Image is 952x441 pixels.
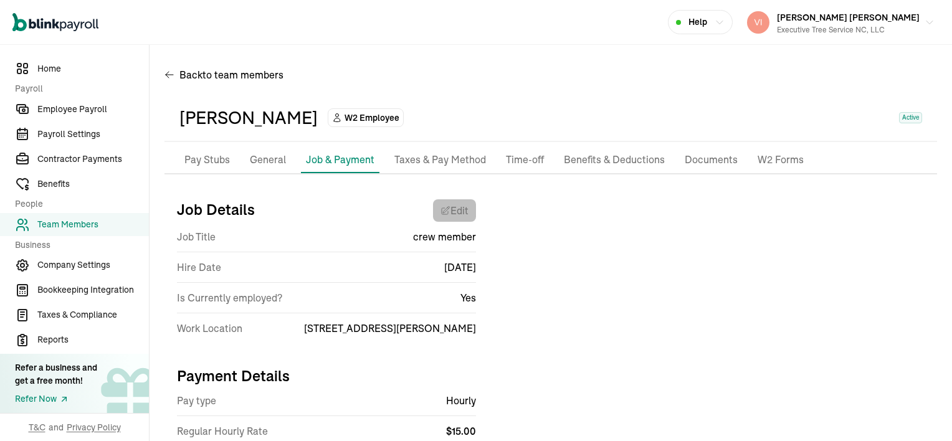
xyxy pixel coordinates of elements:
[394,152,486,168] p: Taxes & Pay Method
[37,153,149,166] span: Contractor Payments
[446,393,476,408] span: Hourly
[15,392,97,405] a: Refer Now
[177,321,242,336] span: Work Location
[67,421,121,434] span: Privacy Policy
[688,16,707,29] span: Help
[29,421,45,434] span: T&C
[37,283,149,296] span: Bookkeeping Integration
[15,361,97,387] div: Refer a business and get a free month!
[37,308,149,321] span: Taxes & Compliance
[179,105,318,131] div: [PERSON_NAME]
[306,152,374,167] p: Job & Payment
[12,4,98,40] nav: Global
[668,10,733,34] button: Help
[177,393,216,408] span: Pay type
[899,112,922,123] span: Active
[37,62,149,75] span: Home
[890,381,952,441] iframe: Chat Widget
[15,239,141,252] span: Business
[177,260,221,275] span: Hire Date
[164,60,283,90] button: Backto team members
[742,7,940,38] button: [PERSON_NAME] [PERSON_NAME]Executive Tree Service NC, LLC
[15,82,141,95] span: Payroll
[444,260,476,275] span: [DATE]
[777,12,920,23] span: [PERSON_NAME] [PERSON_NAME]
[460,290,476,305] span: Yes
[37,218,149,231] span: Team Members
[413,229,476,244] span: crew member
[177,366,476,386] h3: Payment Details
[202,67,283,82] span: to team members
[250,152,286,168] p: General
[15,197,141,211] span: People
[184,152,230,168] p: Pay Stubs
[177,199,255,222] h3: Job Details
[564,152,665,168] p: Benefits & Deductions
[37,178,149,191] span: Benefits
[177,229,216,244] span: Job Title
[777,24,920,36] div: Executive Tree Service NC, LLC
[37,258,149,272] span: Company Settings
[37,128,149,141] span: Payroll Settings
[506,152,544,168] p: Time-off
[345,111,399,124] span: W2 Employee
[433,199,476,222] button: Edit
[446,425,476,437] span: $ 15.00
[177,424,268,439] span: Regular Hourly Rate
[177,290,282,305] span: Is Currently employed?
[37,333,149,346] span: Reports
[304,321,476,336] span: [STREET_ADDRESS][PERSON_NAME]
[758,152,804,168] p: W2 Forms
[179,67,283,82] span: Back
[37,103,149,116] span: Employee Payroll
[685,152,738,168] p: Documents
